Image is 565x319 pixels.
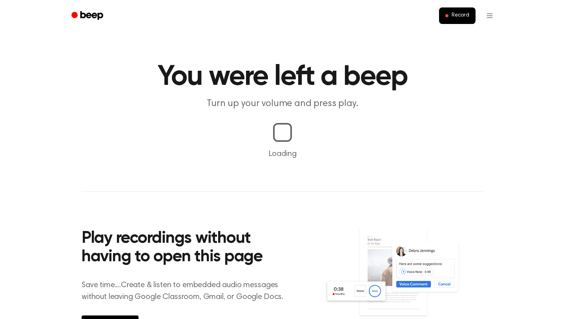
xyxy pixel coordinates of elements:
h2: Play recordings without having to open this page [82,229,293,267]
p: Loading [9,148,556,160]
a: Beep [66,8,110,24]
p: Save time....Create & listen to embedded audio messages without leaving Google Classroom, Gmail, ... [82,279,293,303]
span: Record [452,12,469,19]
p: Turn up your volume and press play. [132,97,433,110]
h1: You were left a beep [82,63,483,91]
button: Record [439,7,476,24]
button: Open menu [480,6,499,25]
